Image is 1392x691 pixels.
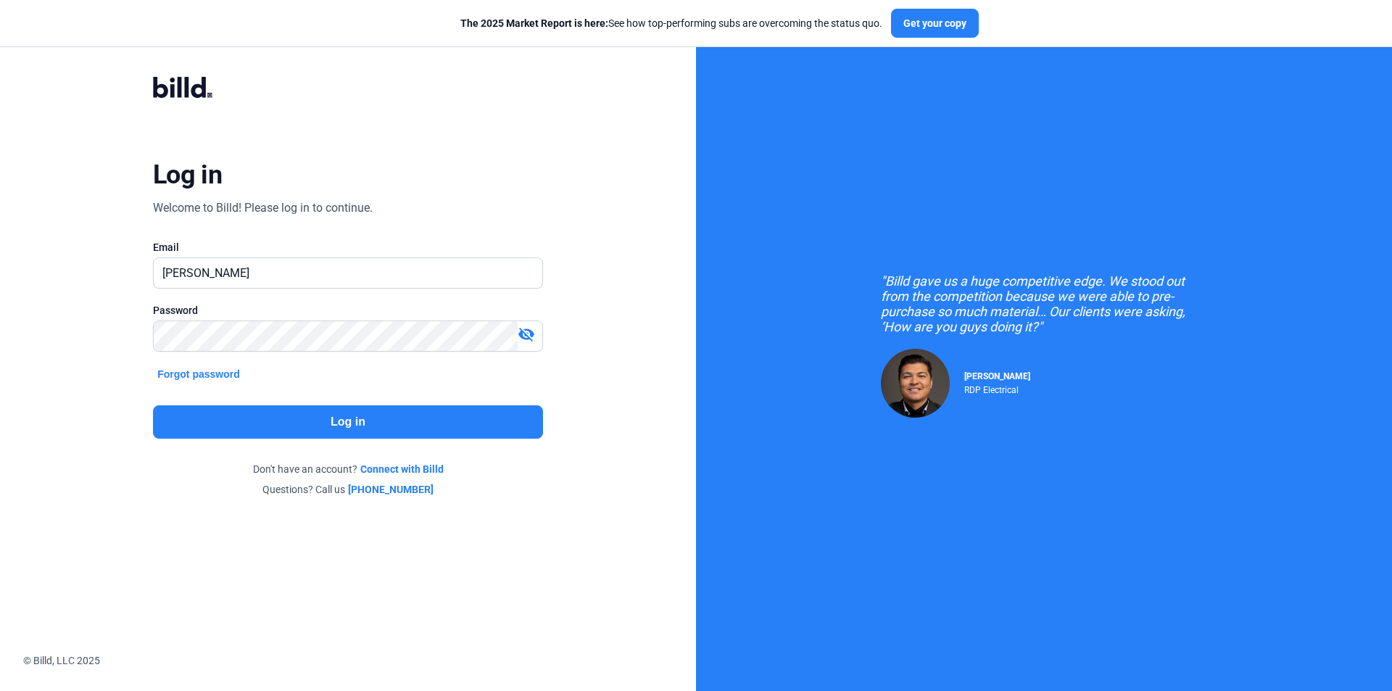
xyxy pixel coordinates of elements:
button: Log in [153,405,543,439]
div: Welcome to Billd! Please log in to continue. [153,199,373,217]
div: Don't have an account? [153,462,543,476]
mat-icon: visibility_off [518,326,535,343]
span: The 2025 Market Report is here: [460,17,608,29]
button: Get your copy [891,9,979,38]
div: Log in [153,159,222,191]
img: Raul Pacheco [881,349,950,418]
div: See how top-performing subs are overcoming the status quo. [460,16,882,30]
div: "Billd gave us a huge competitive edge. We stood out from the competition because we were able to... [881,273,1207,334]
button: Forgot password [153,366,244,382]
div: RDP Electrical [964,381,1030,395]
a: [PHONE_NUMBER] [348,482,434,497]
span: [PERSON_NAME] [964,371,1030,381]
div: Questions? Call us [153,482,543,497]
div: Password [153,303,543,318]
div: Email [153,240,543,255]
a: Connect with Billd [360,462,444,476]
